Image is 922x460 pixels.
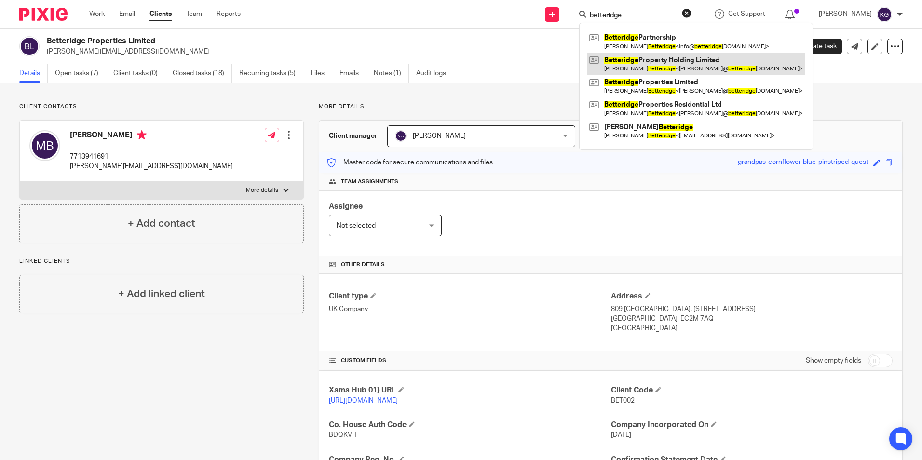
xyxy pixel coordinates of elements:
a: Details [19,64,48,83]
a: Notes (1) [374,64,409,83]
span: [PERSON_NAME] [413,133,466,139]
p: Client contacts [19,103,304,110]
p: Master code for secure communications and files [326,158,493,167]
h4: Xama Hub 01) URL [329,385,610,395]
h4: + Add contact [128,216,195,231]
h4: Client Code [611,385,893,395]
p: More details [319,103,903,110]
a: Create task [786,39,842,54]
img: svg%3E [395,130,407,142]
span: [DATE] [611,432,631,438]
a: Work [89,9,105,19]
h4: Client type [329,291,610,301]
span: Get Support [728,11,765,17]
p: [GEOGRAPHIC_DATA] [611,324,893,333]
span: Team assignments [341,178,398,186]
a: [URL][DOMAIN_NAME] [329,397,398,404]
a: Email [119,9,135,19]
a: Emails [339,64,366,83]
img: svg%3E [29,130,60,161]
button: Clear [682,8,691,18]
p: [PERSON_NAME][EMAIL_ADDRESS][DOMAIN_NAME] [70,162,233,171]
a: Recurring tasks (5) [239,64,303,83]
p: Linked clients [19,257,304,265]
h4: CUSTOM FIELDS [329,357,610,365]
p: [PERSON_NAME][EMAIL_ADDRESS][DOMAIN_NAME] [47,47,772,56]
label: Show empty fields [806,356,861,365]
h4: Company Incorporated On [611,420,893,430]
span: Other details [341,261,385,269]
a: Clients [149,9,172,19]
p: UK Company [329,304,610,314]
div: grandpas-cornflower-blue-pinstriped-quest [738,157,868,168]
p: [PERSON_NAME] [819,9,872,19]
a: Closed tasks (18) [173,64,232,83]
a: Audit logs [416,64,453,83]
p: 7713941691 [70,152,233,162]
img: svg%3E [877,7,892,22]
span: Assignee [329,203,363,210]
a: Open tasks (7) [55,64,106,83]
span: BDQKVH [329,432,357,438]
img: svg%3E [19,36,40,56]
span: BET002 [611,397,635,404]
h4: Address [611,291,893,301]
input: Search [589,12,676,20]
p: More details [246,187,278,194]
a: Client tasks (0) [113,64,165,83]
h4: [PERSON_NAME] [70,130,233,142]
a: Reports [217,9,241,19]
h2: Betteridge Properties Limited [47,36,626,46]
h4: + Add linked client [118,286,205,301]
h4: Co. House Auth Code [329,420,610,430]
p: [GEOGRAPHIC_DATA], EC2M 7AQ [611,314,893,324]
h3: Client manager [329,131,378,141]
p: 809 [GEOGRAPHIC_DATA], [STREET_ADDRESS] [611,304,893,314]
a: Files [311,64,332,83]
img: Pixie [19,8,68,21]
span: Not selected [337,222,376,229]
i: Primary [137,130,147,140]
a: Team [186,9,202,19]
